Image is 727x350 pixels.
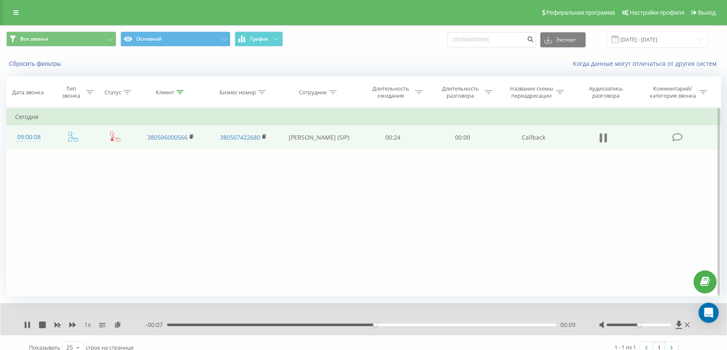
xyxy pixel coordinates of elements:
[220,133,260,141] a: 380507422680
[368,85,413,99] div: Длительность ожидания
[573,60,721,67] a: Когда данные могут отличаться от других систем
[509,85,554,99] div: Название схемы переадресации
[156,89,174,96] div: Клиент
[235,31,283,47] button: График
[546,9,615,16] span: Реферальная программа
[6,60,65,67] button: Сбросить фильтры
[428,125,497,150] td: 00:00
[220,89,256,96] div: Бизнес номер
[630,9,684,16] span: Настройки профиля
[84,321,91,329] span: 1 x
[120,31,230,47] button: Основной
[147,133,188,141] a: 380506000566
[540,32,586,47] button: Экспорт
[299,89,327,96] div: Сотрудник
[280,125,358,150] td: [PERSON_NAME] (SIP)
[20,36,48,42] span: Все звонки
[447,32,536,47] input: Поиск по номеру
[637,323,641,327] div: Accessibility label
[497,125,570,150] td: Callback
[373,323,377,327] div: Accessibility label
[146,321,167,329] span: - 00:07
[105,89,121,96] div: Статус
[250,36,269,42] span: График
[7,109,721,125] td: Сегодня
[15,129,43,145] div: 09:00:08
[59,85,84,99] div: Тип звонка
[6,31,116,47] button: Все звонки
[698,9,716,16] span: Выход
[438,85,483,99] div: Длительность разговора
[648,85,697,99] div: Комментарий/категория звонка
[560,321,575,329] span: 00:09
[358,125,427,150] td: 00:24
[698,303,719,323] div: Open Intercom Messenger
[579,85,633,99] div: Аудиозапись разговора
[12,89,44,96] div: Дата звонка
